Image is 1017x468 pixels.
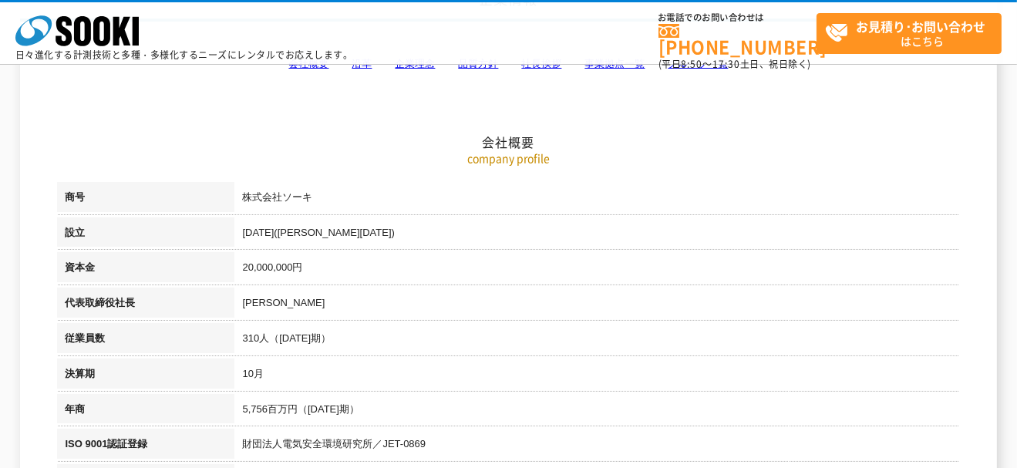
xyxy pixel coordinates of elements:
td: 310人（[DATE]期） [234,323,959,359]
th: ISO 9001認証登録 [57,429,234,464]
span: 8:50 [682,57,703,71]
p: 日々進化する計測技術と多種・多様化するニーズにレンタルでお応えします。 [15,50,353,59]
th: 決算期 [57,359,234,394]
th: 年商 [57,394,234,429]
td: 5,756百万円（[DATE]期） [234,394,959,429]
span: お電話でのお問い合わせは [658,13,817,22]
th: 従業員数 [57,323,234,359]
td: 株式会社ソーキ [234,182,959,217]
td: 財団法人電気安全環境研究所／JET-0869 [234,429,959,464]
th: 代表取締役社長 [57,288,234,323]
th: 設立 [57,217,234,253]
strong: お見積り･お問い合わせ [857,17,986,35]
td: 20,000,000円 [234,252,959,288]
span: はこちら [825,14,1001,52]
a: [PHONE_NUMBER] [658,24,817,56]
p: company profile [57,150,959,167]
th: 資本金 [57,252,234,288]
th: 商号 [57,182,234,217]
span: (平日 ～ 土日、祝日除く) [658,57,811,71]
td: [DATE]([PERSON_NAME][DATE]) [234,217,959,253]
a: お見積り･お問い合わせはこちら [817,13,1002,54]
span: 17:30 [712,57,740,71]
td: [PERSON_NAME] [234,288,959,323]
td: 10月 [234,359,959,394]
